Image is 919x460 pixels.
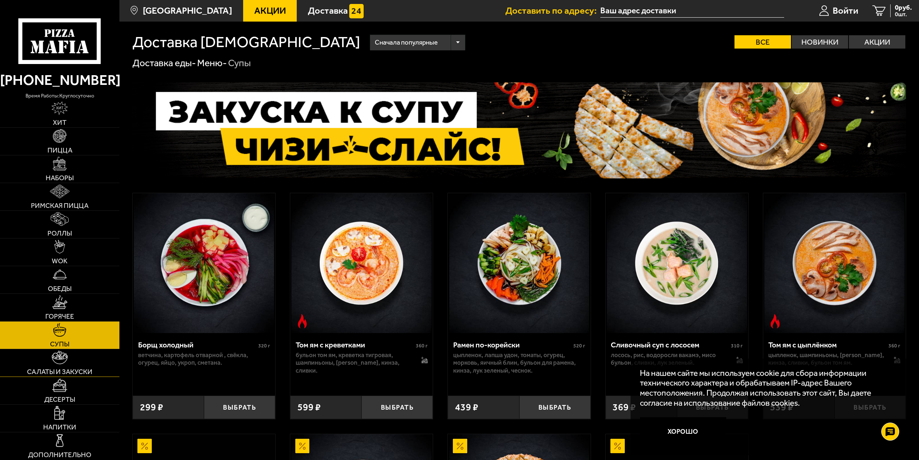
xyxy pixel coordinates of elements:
p: лосось, рис, водоросли вакамэ, мисо бульон, сливки, лук зеленый. [611,351,727,367]
span: Горячее [45,313,74,320]
span: Войти [833,6,858,15]
img: Борщ холодный [134,193,274,333]
a: Острое блюдоТом ям с цыплёнком [763,193,906,333]
div: Борщ холодный [138,340,256,350]
label: Новинки [792,35,848,49]
img: Рамен по-корейски [449,193,590,333]
span: [GEOGRAPHIC_DATA] [143,6,232,15]
span: 310 г [731,343,743,349]
button: Выбрать [519,396,591,419]
a: Доставка еды- [132,57,196,69]
span: Салаты и закуски [27,368,92,375]
p: бульон том ям, креветка тигровая, шампиньоны, [PERSON_NAME], кинза, сливки. [296,351,411,374]
div: Том ям с цыплёнком [768,340,887,350]
img: Том ям с креветками [291,193,432,333]
span: 360 г [888,343,900,349]
div: Рамен по-корейски [453,340,572,350]
img: Акционный [610,439,625,453]
img: Акционный [453,439,467,453]
span: WOK [52,258,68,264]
span: Сначала популярные [375,33,438,52]
button: Выбрать [361,396,433,419]
h1: Доставка [DEMOGRAPHIC_DATA] [132,35,360,50]
span: Напитки [43,424,76,431]
img: 15daf4d41897b9f0e9f617042186c801.svg [349,4,364,18]
span: Дополнительно [28,451,91,458]
span: Акции [254,6,286,15]
a: Острое блюдоТом ям с креветками [290,193,433,333]
img: Сливочный суп с лососем [607,193,747,333]
span: 520 г [573,343,585,349]
span: Наборы [46,174,74,181]
span: Супы [50,341,69,347]
span: 439 ₽ [455,402,478,412]
button: Выбрать [204,396,275,419]
span: Хит [53,119,67,126]
span: 360 г [416,343,428,349]
img: Острое блюдо [768,314,782,328]
span: Доставить по адресу: [505,6,600,15]
span: 299 ₽ [140,402,163,412]
div: Сливочный суп с лососем [611,340,729,350]
div: Супы [228,57,251,69]
img: Акционный [295,439,310,453]
a: Рамен по-корейски [448,193,590,333]
span: Римская пицца [31,202,88,209]
a: Сливочный суп с лососем [606,193,748,333]
span: 369 ₽ [613,402,636,412]
span: 0 шт. [895,12,912,17]
a: Меню- [197,57,227,69]
span: 320 г [258,343,270,349]
span: Десерты [44,396,75,403]
label: Акции [849,35,905,49]
input: Ваш адрес доставки [600,4,784,18]
span: 0 руб. [895,4,912,11]
a: Борщ холодный [133,193,275,333]
span: Роллы [47,230,72,237]
button: Хорошо [640,417,726,446]
img: Акционный [137,439,152,453]
span: 599 ₽ [297,402,321,412]
img: Острое блюдо [295,314,310,328]
p: цыпленок, лапша удон, томаты, огурец, морковь, яичный блин, бульон для рамена, кинза, лук зеленый... [453,351,585,374]
span: Обеды [48,285,72,292]
label: Все [734,35,791,49]
span: Доставка [308,6,348,15]
div: Том ям с креветками [296,340,414,350]
p: На нашем сайте мы используем cookie для сбора информации технического характера и обрабатываем IP... [640,368,892,408]
p: цыпленок, шампиньоны, [PERSON_NAME], кинза, сливки, бульон том ям. [768,351,884,367]
img: Том ям с цыплёнком [764,193,905,333]
p: ветчина, картофель отварной , свёкла, огурец, яйцо, укроп, сметана. [138,351,270,367]
span: Пицца [47,147,72,154]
